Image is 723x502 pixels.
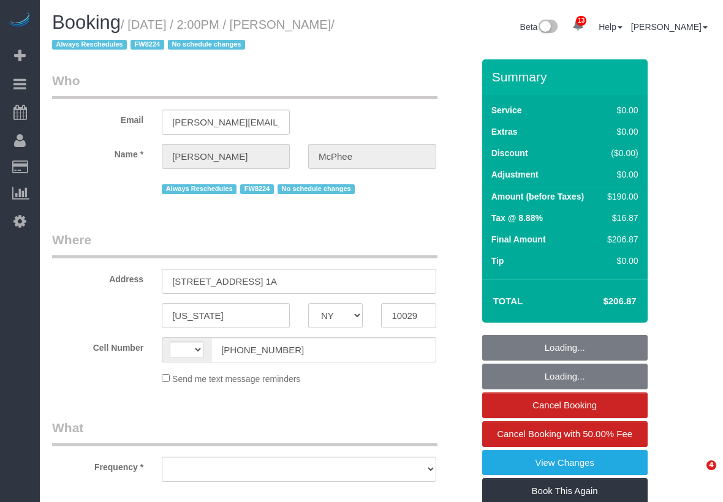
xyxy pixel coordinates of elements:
input: Email [162,110,290,135]
span: No schedule changes [278,184,355,194]
input: Last Name [308,144,436,169]
div: $0.00 [602,125,638,138]
label: Discount [491,147,528,159]
span: Cancel Booking with 50.00% Fee [497,429,632,439]
img: New interface [537,20,558,36]
input: Zip Code [381,303,436,328]
div: $0.00 [602,168,638,181]
a: Cancel Booking [482,392,648,418]
legend: Where [52,231,437,258]
input: City [162,303,290,328]
div: ($0.00) [602,147,638,159]
div: $206.87 [602,233,638,245]
span: No schedule changes [168,40,245,50]
div: $0.00 [602,104,638,116]
span: 13 [576,16,586,26]
img: Automaid Logo [7,12,32,29]
span: Always Reschedules [52,40,127,50]
h4: $206.87 [566,296,636,307]
div: $0.00 [602,255,638,267]
span: / [52,18,335,52]
label: Service [491,104,522,116]
span: FW8224 [131,40,164,50]
span: Send me text message reminders [172,374,300,384]
label: Address [43,269,153,285]
label: Final Amount [491,233,546,245]
label: Tip [491,255,504,267]
label: Adjustment [491,168,539,181]
strong: Total [493,296,523,306]
label: Name * [43,144,153,160]
span: Always Reschedules [162,184,237,194]
label: Frequency * [43,457,153,473]
a: Beta [520,22,558,32]
span: FW8224 [240,184,274,194]
a: [PERSON_NAME] [631,22,708,32]
label: Cell Number [43,337,153,354]
small: / [DATE] / 2:00PM / [PERSON_NAME] [52,18,335,52]
label: Email [43,110,153,126]
a: View Changes [482,450,648,476]
label: Extras [491,125,518,138]
a: Cancel Booking with 50.00% Fee [482,421,648,447]
legend: Who [52,72,437,99]
div: $190.00 [602,190,638,203]
span: Booking [52,12,121,33]
div: $16.87 [602,212,638,224]
h3: Summary [492,70,642,84]
input: First Name [162,144,290,169]
a: Help [599,22,623,32]
label: Amount (before Taxes) [491,190,584,203]
a: 13 [566,12,590,39]
label: Tax @ 8.88% [491,212,543,224]
span: 4 [706,460,716,470]
input: Cell Number [211,337,436,362]
legend: What [52,419,437,446]
iframe: Intercom live chat [681,460,711,490]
